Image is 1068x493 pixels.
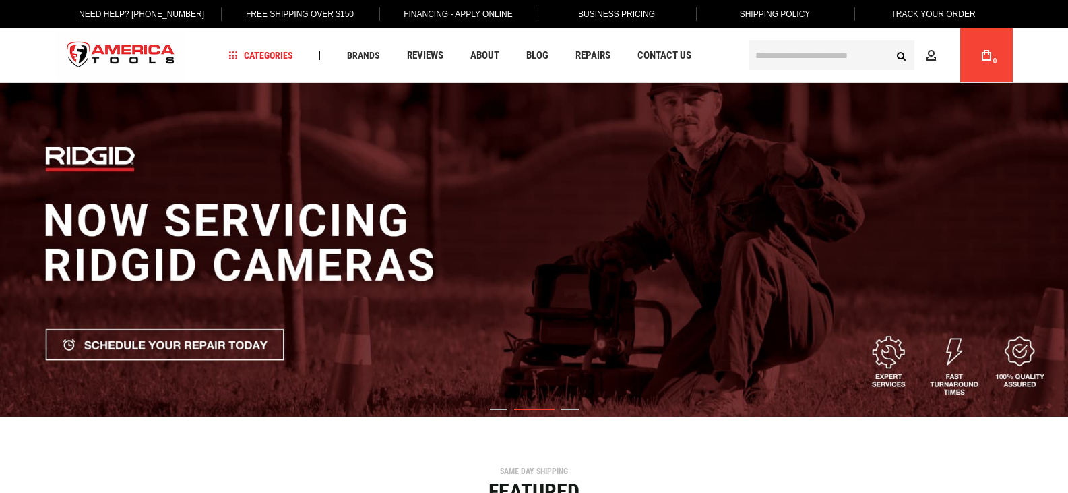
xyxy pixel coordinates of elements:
span: Blog [526,51,548,61]
div: SAME DAY SHIPPING [53,467,1016,475]
a: store logo [56,30,187,81]
span: Brands [347,51,380,60]
span: 0 [993,57,997,65]
button: Search [889,42,914,68]
a: Contact Us [631,47,697,65]
span: About [470,51,499,61]
a: 0 [974,28,999,82]
span: Shipping Policy [740,9,811,19]
a: Brands [341,47,386,65]
span: Categories [228,51,293,60]
a: Blog [520,47,555,65]
span: Contact Us [637,51,691,61]
a: Categories [222,47,299,65]
a: Repairs [569,47,617,65]
a: About [464,47,505,65]
span: Reviews [407,51,443,61]
span: Repairs [575,51,610,61]
a: Reviews [401,47,449,65]
img: America Tools [56,30,187,81]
